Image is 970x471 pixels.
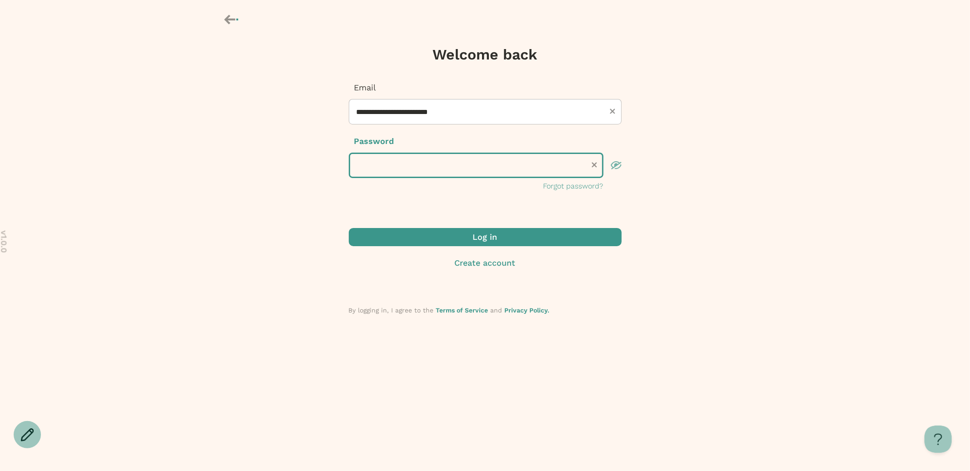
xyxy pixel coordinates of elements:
[349,228,622,246] button: Log in
[436,307,488,314] a: Terms of Service
[543,181,603,192] button: Forgot password?
[349,307,550,314] span: By logging in, I agree to the and
[349,135,622,147] p: Password
[505,307,550,314] a: Privacy Policy.
[925,426,952,453] iframe: Toggle Customer Support
[349,257,622,269] button: Create account
[349,82,622,94] p: Email
[433,45,538,64] h1: Welcome back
